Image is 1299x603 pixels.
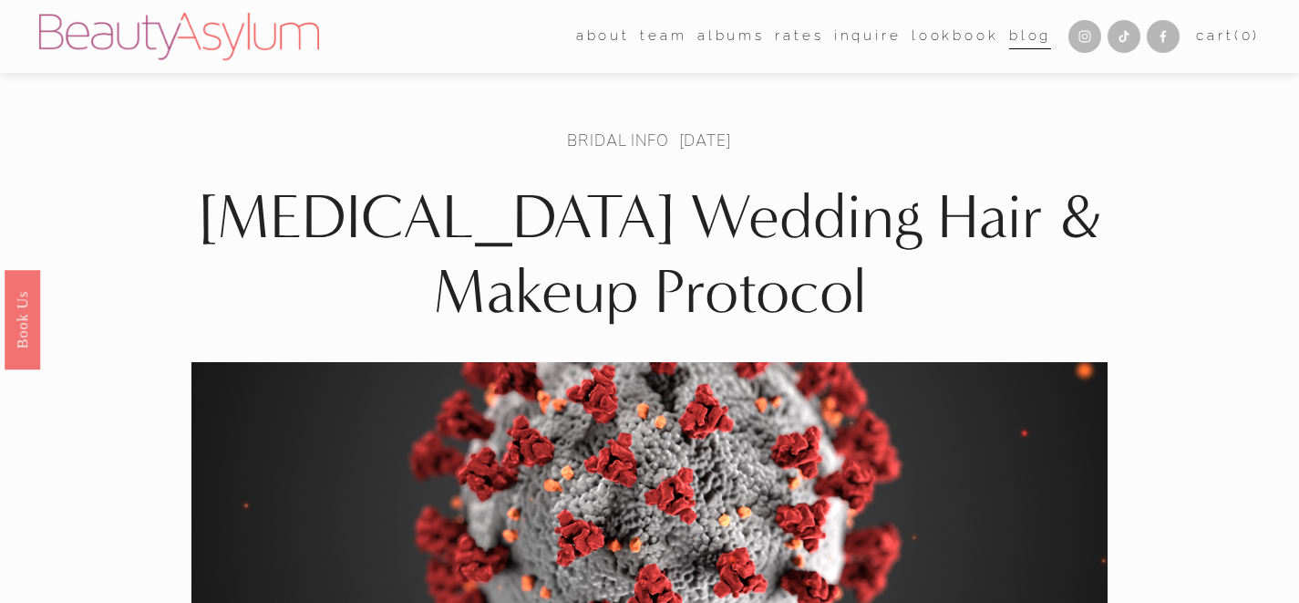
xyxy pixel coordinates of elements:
span: [DATE] [679,130,732,151]
a: 0 items in cart [1196,24,1260,49]
a: Bridal Info [567,130,668,151]
a: Lookbook [912,23,999,51]
h1: [MEDICAL_DATA] Wedding Hair & Makeup Protocol [191,181,1108,330]
a: Facebook [1147,20,1180,53]
span: about [576,24,630,49]
a: folder dropdown [640,23,686,51]
img: Beauty Asylum | Bridal Hair &amp; Makeup Charlotte &amp; Atlanta [39,13,319,60]
a: TikTok [1108,20,1140,53]
a: Book Us [5,269,40,369]
span: team [640,24,686,49]
span: ( ) [1234,27,1260,44]
a: Instagram [1068,20,1101,53]
a: folder dropdown [576,23,630,51]
a: albums [697,23,765,51]
span: 0 [1242,27,1253,44]
a: Rates [775,23,823,51]
a: Inquire [834,23,902,51]
a: Blog [1009,23,1051,51]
